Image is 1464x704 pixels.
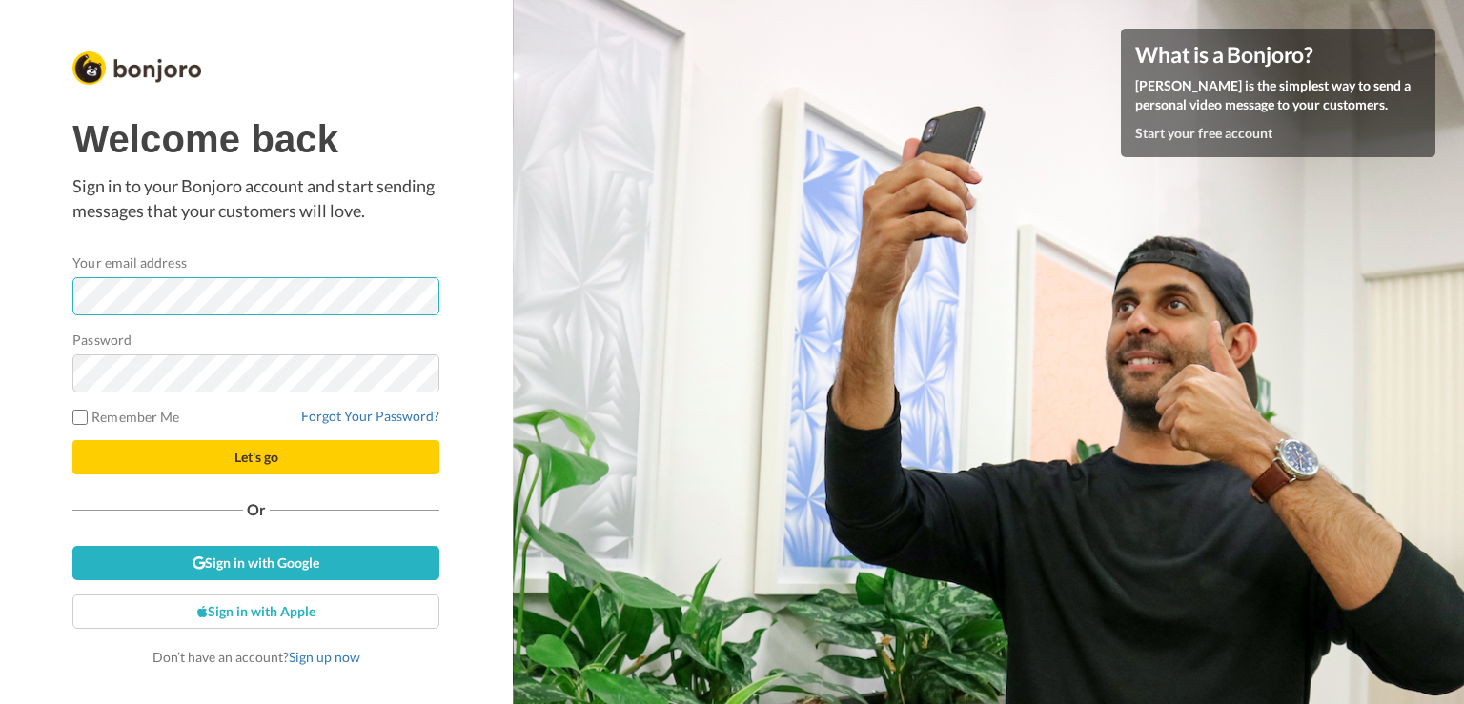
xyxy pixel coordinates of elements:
h4: What is a Bonjoro? [1135,43,1421,67]
p: [PERSON_NAME] is the simplest way to send a personal video message to your customers. [1135,76,1421,114]
label: Remember Me [72,407,179,427]
a: Sign in with Apple [72,594,439,629]
button: Let's go [72,440,439,474]
a: Start your free account [1135,125,1272,141]
label: Password [72,330,132,350]
span: Let's go [234,449,278,465]
h1: Welcome back [72,118,439,160]
span: Don’t have an account? [152,649,360,665]
a: Forgot Your Password? [301,408,439,424]
label: Your email address [72,252,186,272]
a: Sign up now [289,649,360,665]
input: Remember Me [72,410,88,425]
a: Sign in with Google [72,546,439,580]
span: Or [243,503,270,516]
p: Sign in to your Bonjoro account and start sending messages that your customers will love. [72,174,439,223]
